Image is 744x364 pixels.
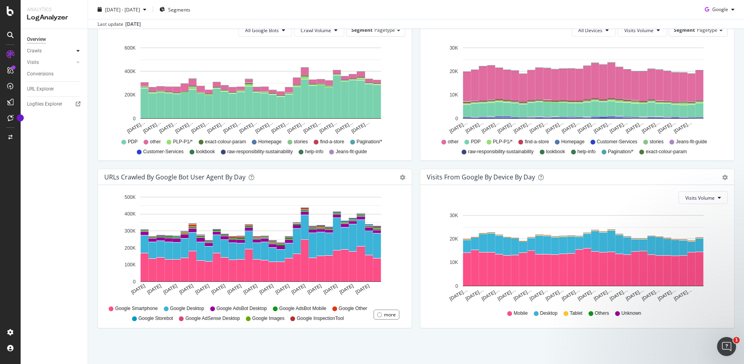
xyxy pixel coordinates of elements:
span: Others [595,310,609,317]
div: Logfiles Explorer [27,100,62,108]
span: Homepage [258,139,282,145]
text: 600K [125,45,136,51]
span: PDP [471,139,481,145]
span: All Devices [578,27,602,34]
span: Google Smartphone [115,305,157,312]
button: Google [702,3,738,16]
span: Google Storebot [138,315,173,322]
text: [DATE] [162,283,178,295]
span: lookbook [196,148,215,155]
span: lookbook [546,148,565,155]
button: Visits Volume [617,24,667,37]
span: Google Images [252,315,284,322]
text: [DATE] [307,283,322,295]
text: 400K [125,69,136,74]
text: [DATE] [274,283,290,295]
a: Overview [27,35,82,44]
text: [DATE] [355,283,370,295]
span: Unknown [621,310,641,317]
button: Segments [156,3,194,16]
span: other [448,139,458,145]
div: Analytics [27,6,81,13]
div: URLs Crawled by Google bot User Agent By Day [104,173,245,181]
div: Crawls [27,47,42,55]
text: [DATE] [210,283,226,295]
span: Pagination/* [608,148,634,155]
span: stories [294,139,308,145]
span: All Google Bots [245,27,279,34]
text: 300K [125,228,136,234]
text: 0 [133,116,136,121]
text: 100K [125,262,136,268]
text: [DATE] [259,283,274,295]
span: Segments [168,6,190,13]
span: Mobile [514,310,527,317]
a: Crawls [27,47,74,55]
span: Segment [674,27,695,33]
span: PLP-P1/* [493,139,512,145]
span: Homepage [561,139,585,145]
button: Visits Volume [679,191,728,204]
span: Customer-Services [597,139,637,145]
span: Pagetype [374,27,395,33]
text: 400K [125,212,136,217]
span: PLP-P1/* [173,139,192,145]
span: raw-responsibility-sustainability [227,148,293,155]
span: PDP [128,139,138,145]
div: gear [722,175,728,180]
div: Overview [27,35,46,44]
span: find-a-store [525,139,549,145]
span: Crawl Volume [301,27,331,34]
button: All Devices [571,24,616,37]
svg: A chart. [104,191,405,302]
div: LogAnalyzer [27,13,81,22]
text: [DATE] [130,283,146,295]
span: Google AdSense Desktop [185,315,240,322]
text: [DATE] [322,283,338,295]
text: 10K [450,92,458,98]
span: Google Desktop [170,305,204,312]
text: [DATE] [194,283,210,295]
span: Pagetype [697,27,717,33]
text: [DATE] [226,283,242,295]
span: [DATE] - [DATE] [105,6,140,13]
span: Visits Volume [685,195,715,201]
a: Visits [27,58,74,67]
div: Visits From Google By Device By Day [427,173,535,181]
span: exact-colour-param [646,148,686,155]
span: raw-responsibility-sustainability [468,148,533,155]
div: Visits [27,58,39,67]
a: Logfiles Explorer [27,100,82,108]
text: 20K [450,236,458,242]
span: Jeans-fit-guide [336,148,367,155]
text: [DATE] [178,283,194,295]
iframe: Intercom live chat [717,337,736,356]
text: [DATE] [242,283,258,295]
span: Google AdsBot Desktop [217,305,267,312]
span: Customer-Services [143,148,184,155]
text: [DATE] [146,283,162,295]
div: A chart. [427,43,728,135]
span: stories [650,139,663,145]
div: URL Explorer [27,85,54,93]
text: 0 [455,283,458,289]
text: 30K [450,45,458,51]
span: Pagination/* [357,139,382,145]
div: Conversions [27,70,54,78]
span: Tablet [570,310,583,317]
div: Tooltip anchor [17,114,24,121]
text: 200K [125,245,136,251]
span: Jeans-fit-guide [676,139,707,145]
span: Google [712,6,728,13]
svg: A chart. [427,210,728,302]
span: Segment [351,27,372,33]
svg: A chart. [104,43,405,135]
span: Google InspectionTool [297,315,344,322]
text: [DATE] [290,283,306,295]
button: Crawl Volume [294,24,344,37]
span: Google AdsBot Mobile [279,305,326,312]
span: Desktop [540,310,558,317]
